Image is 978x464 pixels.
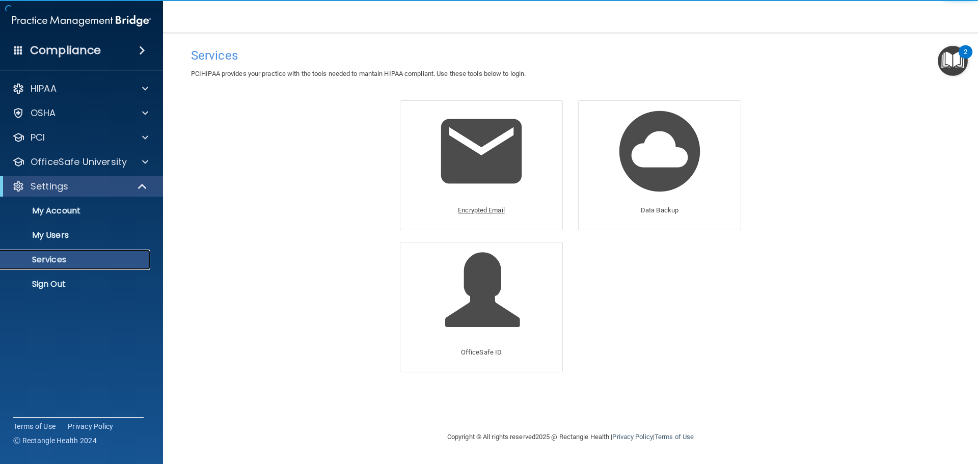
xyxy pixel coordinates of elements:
a: OSHA [12,107,148,119]
span: Ⓒ Rectangle Health 2024 [13,435,97,446]
p: My Users [7,230,146,240]
p: OfficeSafe ID [461,346,502,359]
a: Terms of Use [13,421,56,431]
p: My Account [7,206,146,216]
a: Terms of Use [655,433,694,441]
a: Encrypted Email Encrypted Email [400,100,563,230]
div: 2 [964,52,967,65]
a: PCI [12,131,148,144]
p: Sign Out [7,279,146,289]
div: Copyright © All rights reserved 2025 @ Rectangle Health | | [385,421,756,453]
p: Encrypted Email [458,204,505,216]
p: HIPAA [31,83,57,95]
p: PCI [31,131,45,144]
span: PCIHIPAA provides your practice with the tools needed to mantain HIPAA compliant. Use these tools... [191,70,526,77]
p: Data Backup [641,204,678,216]
a: OfficeSafe ID [400,242,563,372]
a: HIPAA [12,83,148,95]
a: Settings [12,180,148,193]
h4: Services [191,49,950,62]
img: Encrypted Email [433,103,530,200]
img: PMB logo [12,11,151,31]
button: Open Resource Center, 2 new notifications [938,46,968,76]
p: OSHA [31,107,56,119]
h4: Compliance [30,43,101,58]
a: OfficeSafe University [12,156,148,168]
img: Data Backup [611,103,708,200]
a: Privacy Policy [612,433,653,441]
p: OfficeSafe University [31,156,127,168]
a: Privacy Policy [68,421,114,431]
p: Services [7,255,146,265]
p: Settings [31,180,68,193]
a: Data Backup Data Backup [578,100,741,230]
